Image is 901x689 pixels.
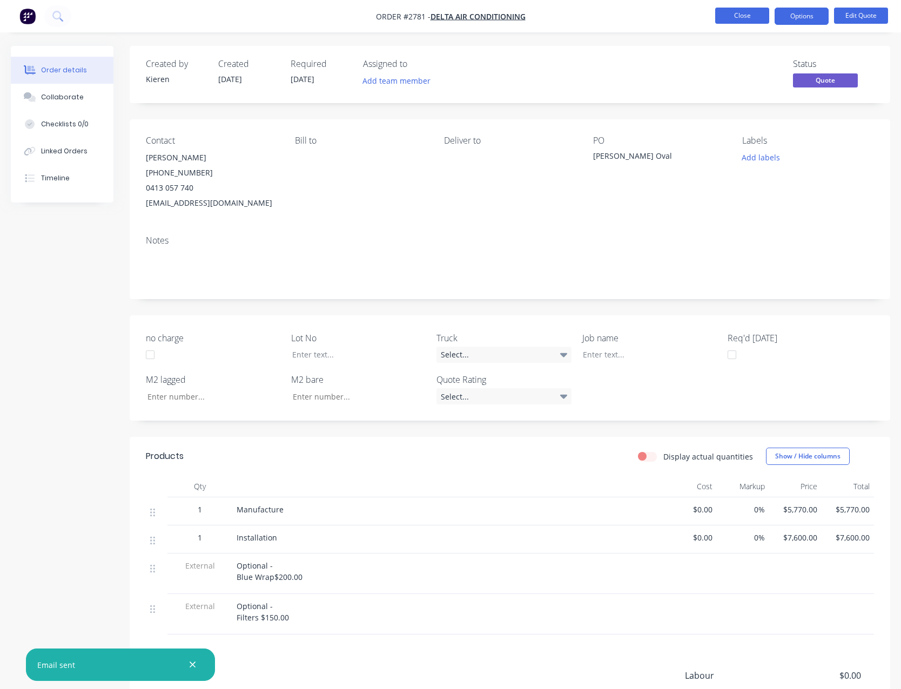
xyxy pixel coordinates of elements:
[41,65,87,75] div: Order details
[363,73,436,88] button: Add team member
[41,119,89,129] div: Checklists 0/0
[715,8,769,24] button: Close
[146,450,184,463] div: Products
[669,532,712,543] span: $0.00
[146,235,874,246] div: Notes
[793,73,858,90] button: Quote
[593,150,725,165] div: [PERSON_NAME] Oval
[218,74,242,84] span: [DATE]
[822,476,874,497] div: Total
[444,136,576,146] div: Deliver to
[167,476,232,497] div: Qty
[766,448,850,465] button: Show / Hide columns
[793,73,858,87] span: Quote
[37,659,75,671] div: Email sent
[237,560,302,582] span: Optional - Blue Wrap$200.00
[11,165,113,192] button: Timeline
[357,73,436,88] button: Add team member
[146,332,281,344] label: no charge
[431,11,526,22] a: Delta Air Conditioning
[284,388,426,404] input: Enter number...
[146,180,278,195] div: 0413 057 740
[436,388,571,404] div: Select...
[826,532,870,543] span: $7,600.00
[593,136,725,146] div: PO
[146,73,205,85] div: Kieren
[138,388,281,404] input: Enter number...
[172,560,228,571] span: External
[781,669,861,682] span: $0.00
[582,332,717,344] label: Job name
[775,8,829,25] button: Options
[146,150,278,211] div: [PERSON_NAME][PHONE_NUMBER]0413 057 740[EMAIL_ADDRESS][DOMAIN_NAME]
[19,8,36,24] img: Factory
[237,601,289,623] span: Optional - Filters $150.00
[685,669,781,682] span: Labour
[291,74,314,84] span: [DATE]
[793,59,874,69] div: Status
[436,332,571,344] label: Truck
[436,373,571,386] label: Quote Rating
[218,59,278,69] div: Created
[826,504,870,515] span: $5,770.00
[237,504,284,515] span: Manufacture
[717,476,769,497] div: Markup
[664,476,717,497] div: Cost
[41,146,88,156] div: Linked Orders
[11,57,113,84] button: Order details
[41,92,84,102] div: Collaborate
[237,532,277,543] span: Installation
[663,451,753,462] label: Display actual quantities
[11,138,113,165] button: Linked Orders
[728,332,863,344] label: Req'd [DATE]
[146,59,205,69] div: Created by
[11,111,113,138] button: Checklists 0/0
[742,136,874,146] div: Labels
[721,532,765,543] span: 0%
[376,11,431,22] span: Order #2781 -
[198,532,202,543] span: 1
[146,373,281,386] label: M2 lagged
[774,504,817,515] span: $5,770.00
[146,150,278,165] div: [PERSON_NAME]
[436,347,571,363] div: Select...
[11,84,113,111] button: Collaborate
[295,136,427,146] div: Bill to
[198,504,202,515] span: 1
[736,150,786,165] button: Add labels
[146,136,278,146] div: Contact
[41,173,70,183] div: Timeline
[669,504,712,515] span: $0.00
[146,195,278,211] div: [EMAIL_ADDRESS][DOMAIN_NAME]
[363,59,471,69] div: Assigned to
[769,476,822,497] div: Price
[291,332,426,344] label: Lot No
[146,165,278,180] div: [PHONE_NUMBER]
[774,532,817,543] span: $7,600.00
[291,59,350,69] div: Required
[172,600,228,612] span: External
[291,373,426,386] label: M2 bare
[721,504,765,515] span: 0%
[834,8,888,24] button: Edit Quote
